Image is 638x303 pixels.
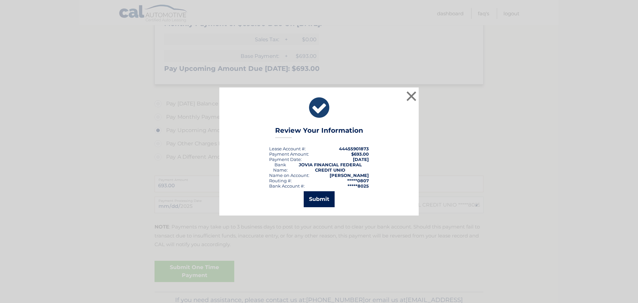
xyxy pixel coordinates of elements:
div: Routing #: [269,178,292,183]
div: Bank Name: [269,162,291,173]
span: Payment Date [269,157,301,162]
div: Lease Account #: [269,146,306,151]
span: [DATE] [353,157,369,162]
span: $693.00 [351,151,369,157]
div: Bank Account #: [269,183,305,189]
h3: Review Your Information [275,126,363,138]
strong: [PERSON_NAME] [330,173,369,178]
button: × [405,89,418,103]
div: Payment Amount: [269,151,309,157]
strong: 44455901873 [339,146,369,151]
div: Name on Account: [269,173,309,178]
div: : [269,157,302,162]
button: Submit [304,191,335,207]
strong: JOVIA FINANCIAL FEDERAL CREDIT UNIO [299,162,362,173]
